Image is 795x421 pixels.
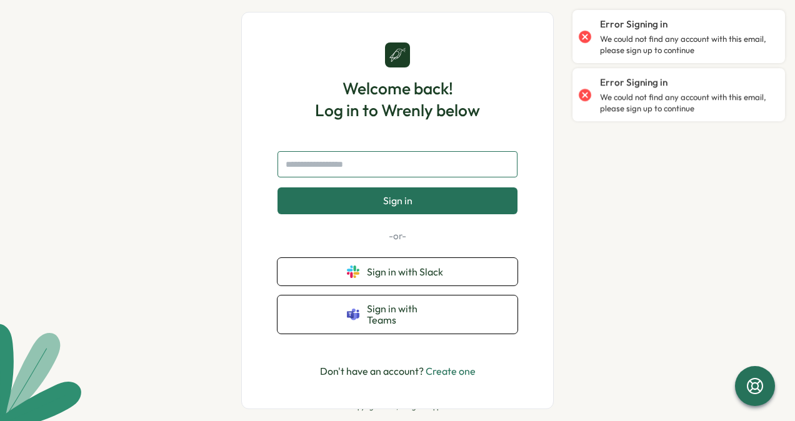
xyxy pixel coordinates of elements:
span: Sign in with Teams [367,303,448,326]
button: Sign in with Teams [277,295,517,334]
p: We could not find any account with this email, please sign up to continue [600,34,772,56]
p: Error Signing in [600,76,667,89]
button: Sign in with Slack [277,258,517,285]
span: Sign in [383,195,412,206]
button: Sign in [277,187,517,214]
h1: Welcome back! Log in to Wrenly below [315,77,480,121]
p: -or- [277,229,517,243]
a: Create one [426,365,476,377]
p: We could not find any account with this email, please sign up to continue [600,92,772,114]
p: Don't have an account? [320,364,476,379]
p: Error Signing in [600,17,667,31]
span: Sign in with Slack [367,266,448,277]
